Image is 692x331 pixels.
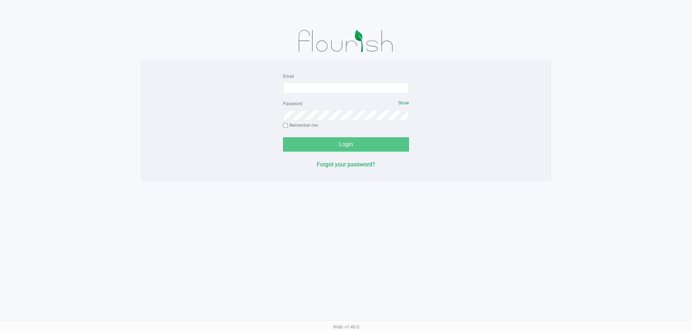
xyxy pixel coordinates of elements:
span: Web: v1.40.0 [333,324,359,330]
span: Show [398,100,409,106]
label: Password [283,100,302,107]
label: Email [283,73,294,80]
label: Remember me [283,122,318,129]
button: Forgot your password? [317,160,375,169]
input: Remember me [283,123,288,128]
